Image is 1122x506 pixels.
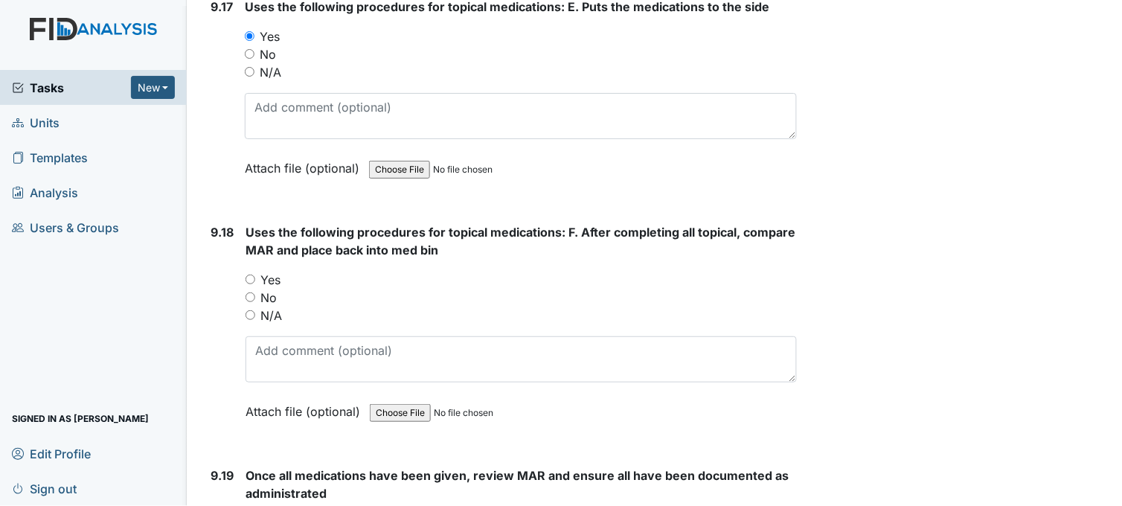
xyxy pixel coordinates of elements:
label: Attach file (optional) [245,151,365,177]
span: Templates [12,146,88,169]
span: Users & Groups [12,216,119,239]
input: Yes [245,31,254,41]
label: No [260,45,276,63]
label: 9.19 [211,467,234,484]
label: N/A [260,63,281,81]
label: N/A [260,307,282,324]
input: N/A [245,67,254,77]
span: Analysis [12,181,78,204]
label: 9.18 [211,223,234,241]
label: Attach file (optional) [246,394,366,420]
label: Yes [260,271,280,289]
span: Uses the following procedures for topical medications: F. After completing all topical, compare M... [246,225,795,257]
span: Units [12,111,60,134]
button: New [131,76,176,99]
input: N/A [246,310,255,320]
input: No [245,49,254,59]
label: Yes [260,28,280,45]
span: Edit Profile [12,442,91,465]
input: No [246,292,255,302]
label: No [260,289,277,307]
input: Yes [246,275,255,284]
a: Tasks [12,79,131,97]
span: Sign out [12,477,77,500]
span: Once all medications have been given, review MAR and ensure all have been documented as administr... [246,468,789,501]
span: Signed in as [PERSON_NAME] [12,407,149,430]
